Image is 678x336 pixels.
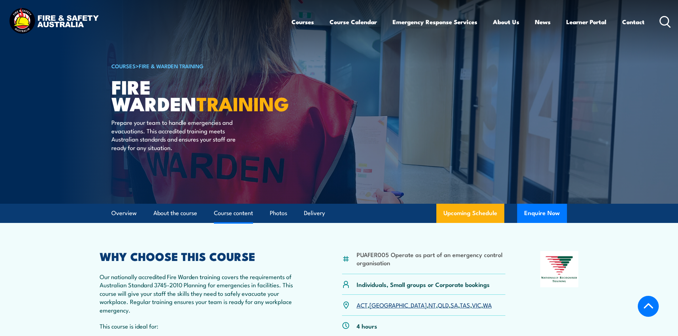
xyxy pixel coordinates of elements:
[291,12,314,31] a: Courses
[111,204,137,223] a: Overview
[622,12,645,31] a: Contact
[357,322,377,330] p: 4 hours
[357,250,506,267] li: PUAFER005 Operate as part of an emergency control organisation
[472,300,481,309] a: VIC
[493,12,519,31] a: About Us
[535,12,551,31] a: News
[460,300,470,309] a: TAS
[100,251,308,261] h2: WHY CHOOSE THIS COURSE
[451,300,458,309] a: SA
[566,12,606,31] a: Learner Portal
[357,301,492,309] p: , , , , , , ,
[357,280,490,288] p: Individuals, Small groups or Corporate bookings
[111,62,287,70] h6: >
[393,12,477,31] a: Emergency Response Services
[438,300,449,309] a: QLD
[111,118,241,151] p: Prepare your team to handle emergencies and evacuations. This accredited training meets Australia...
[330,12,377,31] a: Course Calendar
[540,251,579,287] img: Nationally Recognised Training logo.
[111,62,136,70] a: COURSES
[517,204,567,223] button: Enquire Now
[357,300,368,309] a: ACT
[483,300,492,309] a: WA
[111,78,287,111] h1: Fire Warden
[369,300,427,309] a: [GEOGRAPHIC_DATA]
[429,300,436,309] a: NT
[196,88,289,118] strong: TRAINING
[304,204,325,223] a: Delivery
[100,272,308,314] p: Our nationally accredited Fire Warden training covers the requirements of Australian Standard 374...
[214,204,253,223] a: Course content
[270,204,287,223] a: Photos
[100,322,308,330] p: This course is ideal for:
[139,62,204,70] a: Fire & Warden Training
[153,204,197,223] a: About the course
[436,204,504,223] a: Upcoming Schedule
